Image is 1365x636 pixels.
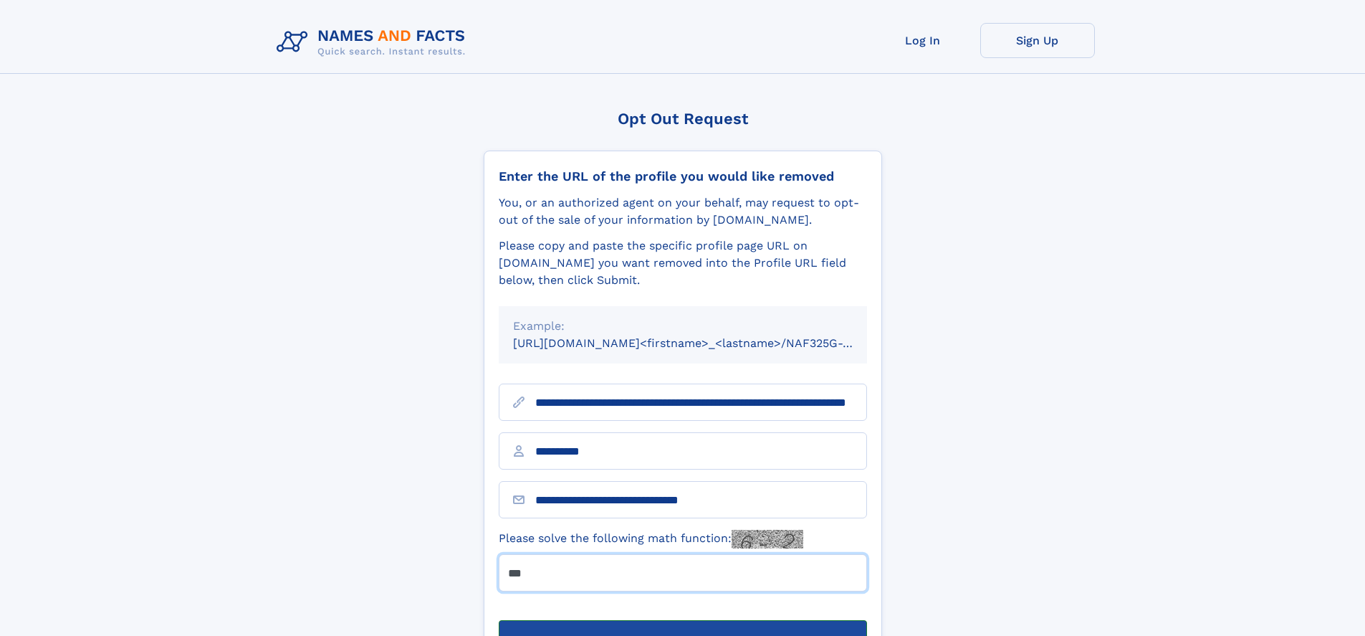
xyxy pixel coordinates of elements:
[980,23,1095,58] a: Sign Up
[513,318,853,335] div: Example:
[499,530,803,549] label: Please solve the following math function:
[484,110,882,128] div: Opt Out Request
[499,169,867,184] div: Enter the URL of the profile you would like removed
[499,194,867,229] div: You, or an authorized agent on your behalf, may request to opt-out of the sale of your informatio...
[513,336,894,350] small: [URL][DOMAIN_NAME]<firstname>_<lastname>/NAF325G-xxxxxxxx
[866,23,980,58] a: Log In
[499,237,867,289] div: Please copy and paste the specific profile page URL on [DOMAIN_NAME] you want removed into the Pr...
[271,23,477,62] img: Logo Names and Facts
